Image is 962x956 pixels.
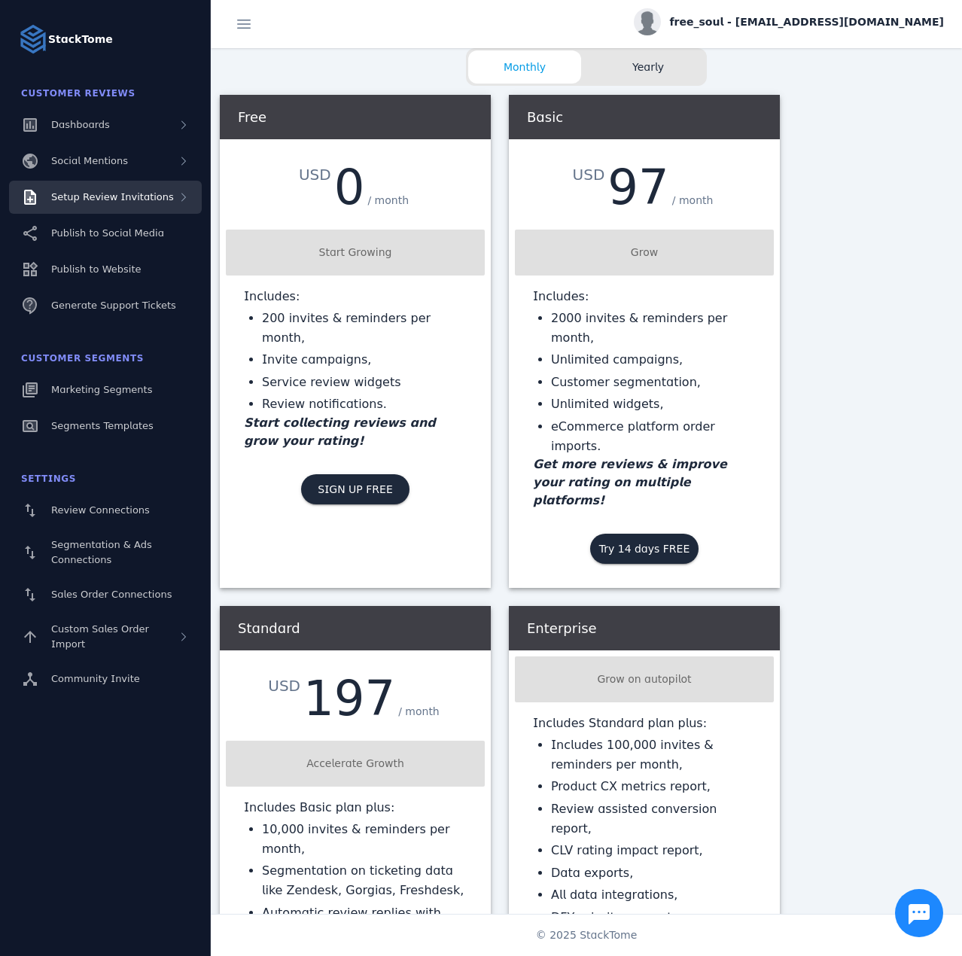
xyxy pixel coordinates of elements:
a: Review Connections [9,494,202,527]
em: Get more reviews & improve your rating on multiple platforms! [533,457,727,507]
span: Yearly [592,59,705,75]
p: Includes: [533,288,756,306]
a: Marketing Segments [9,373,202,406]
a: Segmentation & Ads Connections [9,530,202,575]
div: USD [299,163,334,186]
em: Start collecting reviews and grow your rating! [244,416,436,448]
span: free_soul - [EMAIL_ADDRESS][DOMAIN_NAME] [670,14,944,30]
span: Monthly [468,59,581,75]
button: Try 14 days FREE [590,534,699,564]
span: Generate Support Tickets [51,300,176,311]
button: free_soul - [EMAIL_ADDRESS][DOMAIN_NAME] [634,8,944,35]
span: Segments Templates [51,420,154,431]
a: Sales Order Connections [9,578,202,611]
span: © 2025 StackTome [536,927,638,943]
span: Publish to Social Media [51,227,164,239]
div: Accelerate Growth [232,756,479,772]
div: Start Growing [232,245,479,260]
div: Grow on autopilot [521,671,768,687]
a: Community Invite [9,662,202,696]
li: Unlimited campaigns, [551,350,756,370]
li: Automatic review replies with ChatGPT AI, [262,903,467,942]
a: Generate Support Tickets [9,289,202,322]
span: Community Invite [51,673,140,684]
div: Grow [521,245,768,260]
span: SIGN UP FREE [318,484,392,495]
span: Try 14 days FREE [599,543,690,554]
span: Marketing Segments [51,384,152,395]
div: / month [395,701,443,723]
a: Publish to Social Media [9,217,202,250]
li: Data exports, [551,863,756,883]
li: 10,000 invites & reminders per month, [262,820,467,858]
span: Basic [527,109,563,125]
span: Review Connections [51,504,150,516]
strong: StackTome [48,32,113,47]
span: Publish to Website [51,263,141,275]
li: Unlimited widgets, [551,394,756,414]
span: Enterprise [527,620,597,636]
span: Settings [21,473,76,484]
span: Segmentation & Ads Connections [51,539,152,565]
li: CLV rating impact report, [551,841,756,860]
span: Dashboards [51,119,110,130]
img: profile.jpg [634,8,661,35]
a: Segments Templates [9,409,202,443]
a: Publish to Website [9,253,202,286]
span: Standard [238,620,300,636]
li: Service review widgets [262,373,467,392]
li: 2000 invites & reminders per month, [551,309,756,347]
span: Customer Reviews [21,88,135,99]
div: USD [268,674,303,697]
li: eCommerce platform order imports. [551,417,756,455]
div: 0 [334,163,365,212]
div: / month [364,190,412,212]
p: Includes: [244,288,467,306]
span: Free [238,109,266,125]
div: 197 [303,674,395,723]
li: Review notifications. [262,394,467,414]
li: All data integrations, [551,885,756,905]
div: USD [573,163,608,186]
div: / month [669,190,717,212]
li: Includes 100,000 invites & reminders per month, [551,735,756,774]
li: Customer segmentation, [551,373,756,392]
li: Invite campaigns, [262,350,467,370]
p: Includes Standard plan plus: [533,714,756,732]
img: Logo image [18,24,48,54]
button: SIGN UP FREE [301,474,409,504]
span: Sales Order Connections [51,589,172,600]
li: Product CX metrics report, [551,777,756,796]
li: DFY priority support. [551,908,756,927]
span: Customer Segments [21,353,144,364]
li: Segmentation on ticketing data like Zendesk, Gorgias, Freshdesk, [262,861,467,900]
span: Setup Review Invitations [51,191,174,202]
li: 200 invites & reminders per month, [262,309,467,347]
div: 97 [607,163,668,212]
span: Custom Sales Order Import [51,623,149,650]
p: Includes Basic plan plus: [244,799,467,817]
li: Review assisted conversion report, [551,799,756,838]
span: Social Mentions [51,155,128,166]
